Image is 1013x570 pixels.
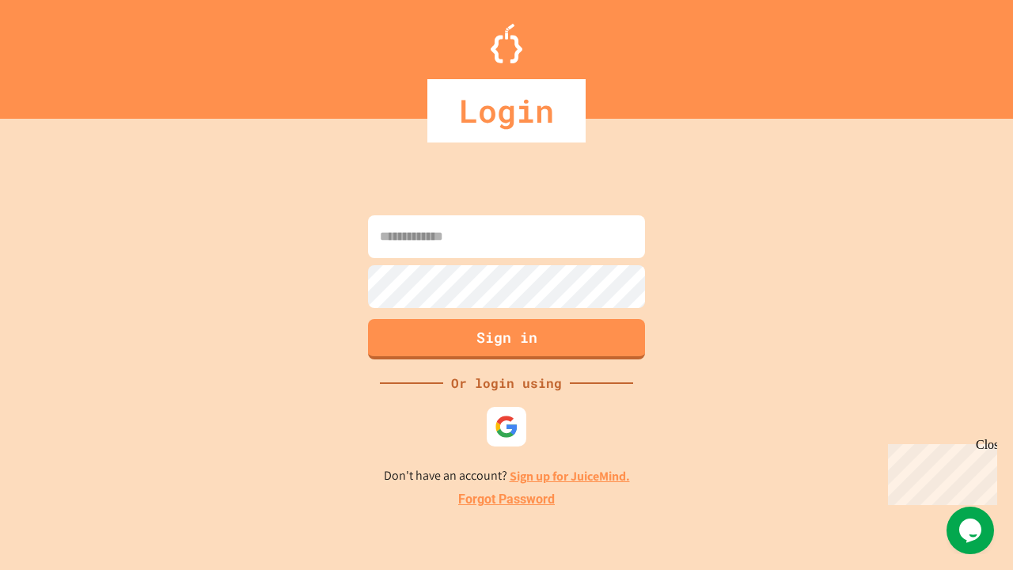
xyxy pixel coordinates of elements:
a: Forgot Password [458,490,555,509]
iframe: chat widget [882,438,997,505]
button: Sign in [368,319,645,359]
div: Or login using [443,374,570,393]
iframe: chat widget [947,507,997,554]
img: Logo.svg [491,24,522,63]
p: Don't have an account? [384,466,630,486]
div: Login [427,79,586,142]
a: Sign up for JuiceMind. [510,468,630,484]
img: google-icon.svg [495,415,518,439]
div: Chat with us now!Close [6,6,109,101]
